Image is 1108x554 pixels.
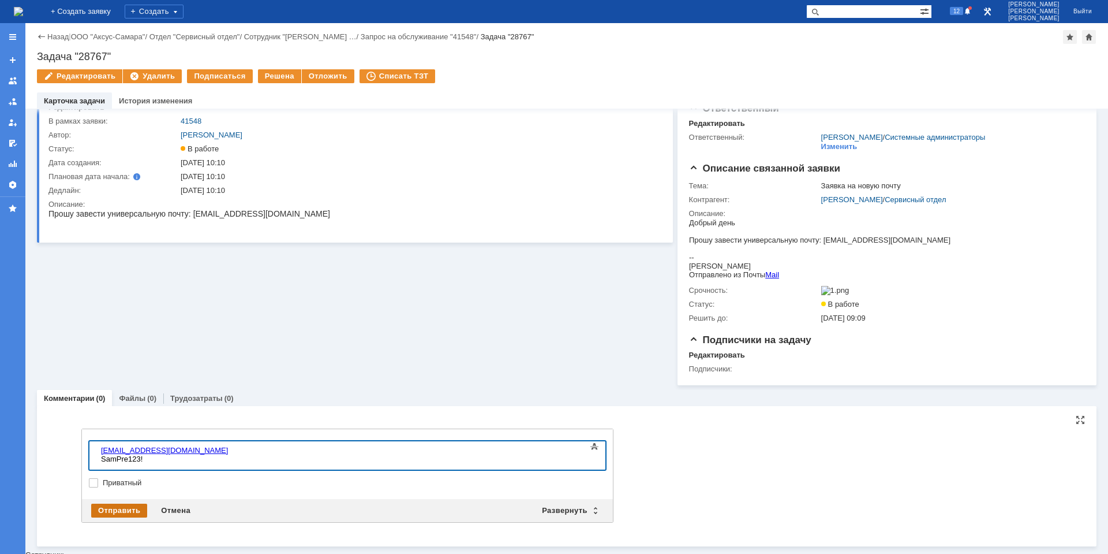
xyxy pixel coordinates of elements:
[181,172,655,181] div: [DATE] 10:10
[980,5,994,18] a: Перейти в интерфейс администратора
[48,131,178,140] div: Автор:
[3,134,22,153] a: Мои согласования
[689,334,811,345] span: Подписчики на задачу
[48,200,657,209] div: Описание:
[821,133,986,142] div: /
[44,96,105,105] a: Карточка задачи
[5,5,132,13] a: [EMAIL_ADDRESS][DOMAIN_NAME]
[689,314,819,323] div: Решить до:
[1063,30,1077,44] div: Добавить в избранное
[181,158,655,168] div: [DATE] 10:10
[689,365,819,374] div: Подписчики:
[361,32,481,41] div: /
[14,7,23,16] img: logo
[689,119,745,128] div: Редактировать
[821,142,858,151] div: Изменить
[821,314,866,322] span: [DATE] 09:09
[181,186,655,195] div: [DATE] 10:10
[5,13,169,22] div: SamPre123!
[37,51,1096,62] div: Задача "28767"
[821,195,1079,205] div: /
[1082,30,1096,44] div: Сделать домашней страницей
[361,32,477,41] a: Запрос на обслуживание "41548"
[821,286,849,295] img: 1.png
[69,32,70,40] div: |
[224,394,234,403] div: (0)
[48,186,178,195] div: Дедлайн:
[119,96,192,105] a: История изменения
[48,117,178,126] div: В рамках заявки:
[821,181,1079,191] div: Заявка на новую почту
[689,286,819,295] div: Срочность:
[149,32,244,41] div: /
[689,209,1081,218] div: Описание:
[44,394,95,403] a: Комментарии
[71,32,145,41] a: ООО "Аксус-Самара"
[689,195,819,205] div: Контрагент:
[181,144,219,153] span: В работе
[689,133,819,142] div: Ответственный:
[689,163,840,174] span: Описание связанной заявки
[103,478,604,488] label: Приватный
[3,92,22,111] a: Заявки в моей ответственности
[71,32,149,41] div: /
[3,113,22,132] a: Мои заявки
[689,351,745,360] div: Редактировать
[3,51,22,69] a: Создать заявку
[76,52,90,61] a: Mail
[3,176,22,194] a: Настройки
[689,300,819,309] div: Статус:
[1008,8,1060,15] span: [PERSON_NAME]
[821,300,859,308] span: В работе
[481,32,534,41] div: Задача "28767"
[47,32,69,41] a: Назад
[244,32,361,41] div: /
[170,394,223,403] a: Трудозатраты
[48,144,178,154] div: Статус:
[1008,1,1060,8] span: [PERSON_NAME]
[96,394,106,403] div: (0)
[821,133,883,142] a: [PERSON_NAME]
[885,133,985,142] a: Системные администраторы
[920,5,931,16] span: Расширенный поиск
[1008,15,1060,22] span: [PERSON_NAME]
[14,7,23,16] a: Перейти на домашнюю страницу
[1076,415,1085,425] div: На всю страницу
[48,172,164,181] div: Плановая дата начала:
[3,155,22,173] a: Отчеты
[125,5,184,18] div: Создать
[147,394,156,403] div: (0)
[821,195,883,204] a: [PERSON_NAME]
[885,195,946,204] a: Сервисный отдел
[181,131,242,139] a: [PERSON_NAME]
[48,158,178,168] div: Дата создания:
[587,440,601,453] span: Показать панель инструментов
[119,394,145,403] a: Файлы
[244,32,357,41] a: Сотрудник "[PERSON_NAME] …
[950,7,963,15] span: 12
[149,32,240,41] a: Отдел "Сервисный отдел"
[689,181,819,191] div: Тема:
[181,117,201,125] a: 41548
[3,72,22,90] a: Заявки на командах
